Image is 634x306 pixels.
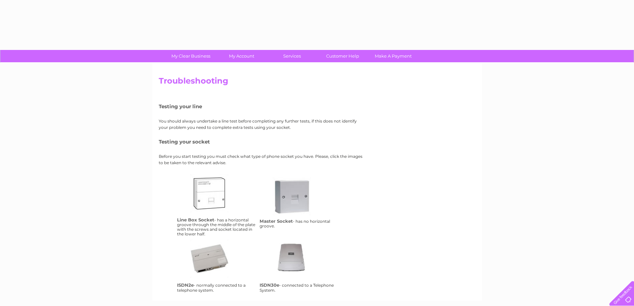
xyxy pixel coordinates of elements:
a: ms [273,177,326,230]
p: Before you start testing you must check what type of phone socket you have. Please, click the ima... [159,153,365,166]
td: - connected to a Telephone System. [258,238,340,294]
a: My Account [214,50,269,62]
h4: Master Socket [260,218,293,224]
a: Services [265,50,319,62]
td: - normally connected to a telephone system. [175,238,258,294]
a: Customer Help [315,50,370,62]
h4: ISDN2e [177,282,194,288]
td: - has a horizontal groove through the middle of the plate with the screws and socket located in t... [175,172,258,238]
p: You should always undertake a line test before completing any further tests, if this does not ide... [159,118,365,131]
a: isdn2e [190,239,243,293]
a: isdn30e [273,239,326,293]
h4: Line Box Socket [177,217,214,222]
a: Make A Payment [366,50,421,62]
td: - has no horizontal groove. [258,172,340,238]
h4: ISDN30e [260,282,279,288]
a: My Clear Business [163,50,218,62]
h2: Troubleshooting [159,76,476,89]
h5: Testing your line [159,104,365,109]
h5: Testing your socket [159,139,365,145]
a: lbs [190,174,243,227]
